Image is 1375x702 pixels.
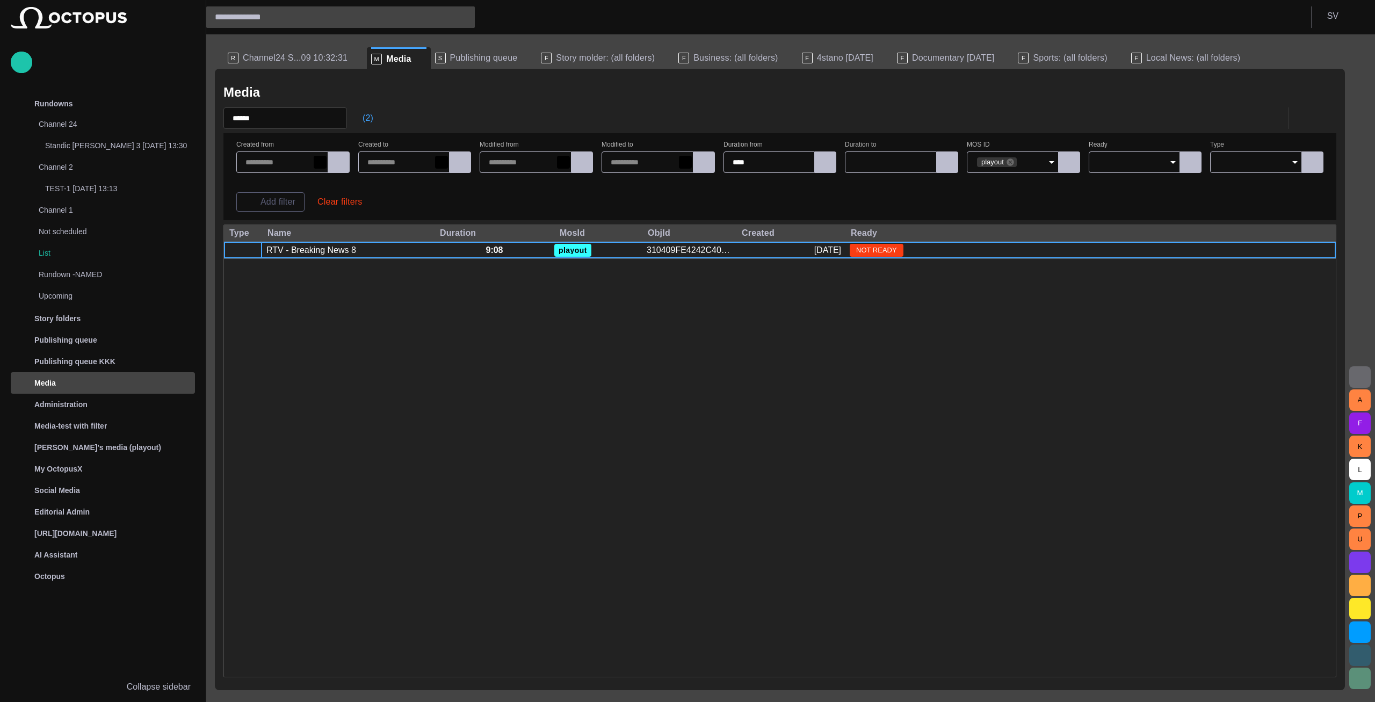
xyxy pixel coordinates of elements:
label: Created from [236,141,274,149]
div: AI Assistant [11,544,195,566]
span: Publishing queue [450,53,518,63]
div: TEST-1 [DATE] 13:13 [24,179,195,200]
div: Standic [PERSON_NAME] 3 [DATE] 13:30 [24,136,195,157]
div: Created [742,228,775,238]
p: M [371,54,382,64]
button: K [1349,436,1371,457]
ul: main menu [11,93,195,587]
p: F [802,53,813,63]
p: Not scheduled [39,226,173,237]
p: S V [1327,10,1338,23]
p: F [678,53,689,63]
p: [URL][DOMAIN_NAME] [34,528,117,539]
span: Story molder: (all folders) [556,53,655,63]
p: Collapse sidebar [127,681,191,693]
button: P [1349,505,1371,527]
button: U [1349,529,1371,550]
div: 9:08 [486,244,503,256]
button: (2) [347,108,378,128]
p: Publishing queue KKK [34,356,115,367]
div: Publishing queue [11,329,195,351]
div: MosId [560,228,585,238]
p: Publishing queue [34,335,97,345]
p: My OctopusX [34,464,82,474]
div: [PERSON_NAME]'s media (playout) [11,437,195,458]
p: Octopus [34,571,65,582]
p: List [39,248,195,258]
div: F4stano [DATE] [798,47,893,69]
span: Channel24 S...09 10:32:31 [243,53,348,63]
button: Open [1044,155,1059,170]
div: Media [11,372,195,394]
p: Media [34,378,56,388]
p: Social Media [34,485,80,496]
div: FLocal News: (all folders) [1127,47,1260,69]
label: Duration to [845,141,877,149]
span: playout [559,247,587,254]
button: M [1349,482,1371,504]
div: [URL][DOMAIN_NAME] [11,523,195,544]
div: Duration [440,228,476,238]
div: Type [229,228,249,238]
p: Standic [PERSON_NAME] 3 [DATE] 13:30 [45,140,195,151]
div: Ready [851,228,877,238]
label: Ready [1089,141,1108,149]
label: MOS ID [967,141,990,149]
p: F [541,53,552,63]
button: Clear filters [309,192,371,212]
label: Duration from [723,141,763,149]
div: FDocumentary [DATE] [893,47,1014,69]
span: Sports: (all folders) [1033,53,1107,63]
div: RTV - Breaking News 8 [266,244,356,256]
p: Administration [34,399,88,410]
label: Modified to [602,141,633,149]
button: Collapse sidebar [11,676,195,698]
div: Octopus [11,566,195,587]
span: Business: (all folders) [693,53,778,63]
p: Channel 2 [39,162,173,172]
label: Type [1210,141,1224,149]
div: RChannel24 S...09 10:32:31 [223,47,367,69]
p: Editorial Admin [34,506,90,517]
p: F [897,53,908,63]
p: S [435,53,446,63]
p: Rundown -NAMED [39,269,173,280]
div: MMedia [367,47,430,69]
p: Media-test with filter [34,421,107,431]
p: [PERSON_NAME]'s media (playout) [34,442,161,453]
span: Local News: (all folders) [1146,53,1241,63]
button: L [1349,459,1371,480]
p: Channel 24 [39,119,173,129]
label: Created to [358,141,388,149]
span: Documentary [DATE] [912,53,994,63]
p: Channel 1 [39,205,173,215]
button: SV [1319,6,1369,26]
p: F [1131,53,1142,63]
p: TEST-1 [DATE] 13:13 [45,183,195,194]
label: Modified from [480,141,519,149]
div: FSports: (all folders) [1014,47,1126,69]
div: FStory molder: (all folders) [537,47,674,69]
div: ObjId [648,228,670,238]
button: F [1349,412,1371,434]
button: Open [1166,155,1181,170]
div: Media-test with filter [11,415,195,437]
button: Open [1287,155,1302,170]
div: 25/03/2005 [814,244,841,256]
p: Rundowns [34,98,73,109]
span: NOT READY [850,245,903,256]
h2: Media [223,85,260,100]
p: F [1018,53,1029,63]
span: playout [977,157,1008,168]
div: playout [977,157,1017,167]
p: R [228,53,238,63]
div: Name [267,228,291,238]
img: Octopus News Room [11,7,127,28]
div: List [17,243,195,265]
div: SPublishing queue [431,47,537,69]
span: 4stano [DATE] [817,53,873,63]
p: AI Assistant [34,549,77,560]
div: 310409FE4242C404L1I [647,244,732,256]
span: Media [386,54,411,64]
button: A [1349,389,1371,411]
